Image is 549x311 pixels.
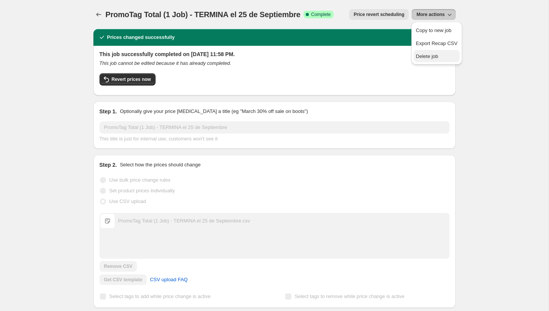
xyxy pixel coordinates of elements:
[109,198,146,204] span: Use CSV upload
[416,40,457,46] span: Export Recap CSV
[145,274,192,286] a: CSV upload FAQ
[414,24,460,36] button: Copy to new job
[112,76,151,82] span: Revert prices now
[100,73,156,85] button: Revert prices now
[120,108,308,115] p: Optionally give your price [MEDICAL_DATA] a title (eg "March 30% off sale on boots")
[414,37,460,49] button: Export Recap CSV
[311,11,331,18] span: Complete
[118,217,250,225] div: PromoTag Total (1 Job) - TERMINA el 25 de Septiembre.csv
[349,9,409,20] button: Price revert scheduling
[107,34,175,41] h2: Prices changed successfully
[100,108,117,115] h2: Step 1.
[150,276,188,284] span: CSV upload FAQ
[416,27,451,33] span: Copy to new job
[354,11,405,18] span: Price revert scheduling
[106,10,301,19] span: PromoTag Total (1 Job) - TERMINA el 25 de Septiembre
[295,293,405,299] span: Select tags to remove while price change is active
[416,53,438,59] span: Delete job
[109,188,175,193] span: Set product prices individually
[109,293,211,299] span: Select tags to add while price change is active
[100,161,117,169] h2: Step 2.
[100,121,449,134] input: 30% off holiday sale
[100,60,231,66] i: This job cannot be edited because it has already completed.
[416,11,445,18] span: More actions
[100,50,449,58] h2: This job successfully completed on [DATE] 11:58 PM.
[414,50,460,62] button: Delete job
[109,177,170,183] span: Use bulk price change rules
[412,9,455,20] button: More actions
[120,161,201,169] p: Select how the prices should change
[93,9,104,20] button: Price change jobs
[100,136,218,142] span: This title is just for internal use, customers won't see it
